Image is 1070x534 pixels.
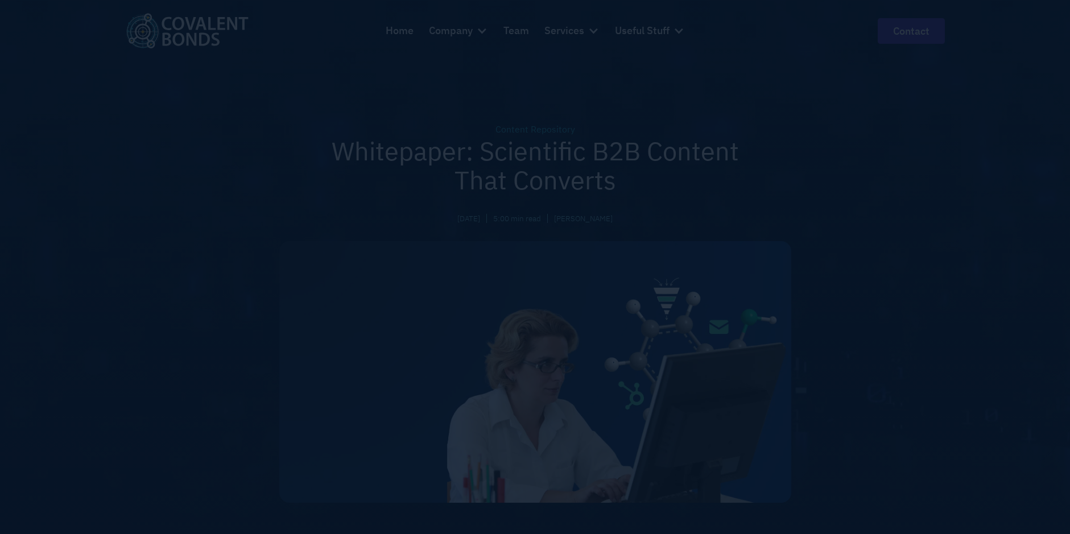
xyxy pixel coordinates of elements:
[503,23,529,39] div: Team
[554,213,613,224] a: [PERSON_NAME]
[429,15,488,46] div: Company
[386,15,414,46] a: Home
[279,241,791,503] img: Whitepaper: Scientific B2B Content That Converts
[544,23,584,39] div: Services
[878,18,945,44] a: contact
[503,15,529,46] a: Team
[126,13,249,48] img: Covalent Bonds White / Teal Logo
[386,23,414,39] div: Home
[615,15,685,46] div: Useful Stuff
[279,136,791,196] h1: Whitepaper: Scientific B2B Content That Converts
[457,213,480,224] div: [DATE]
[546,210,549,226] div: |
[485,210,488,226] div: |
[544,15,600,46] div: Services
[126,13,249,48] a: home
[429,23,473,39] div: Company
[279,123,791,136] div: Content Repository
[493,213,541,224] div: 5:00 min read
[615,23,670,39] div: Useful Stuff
